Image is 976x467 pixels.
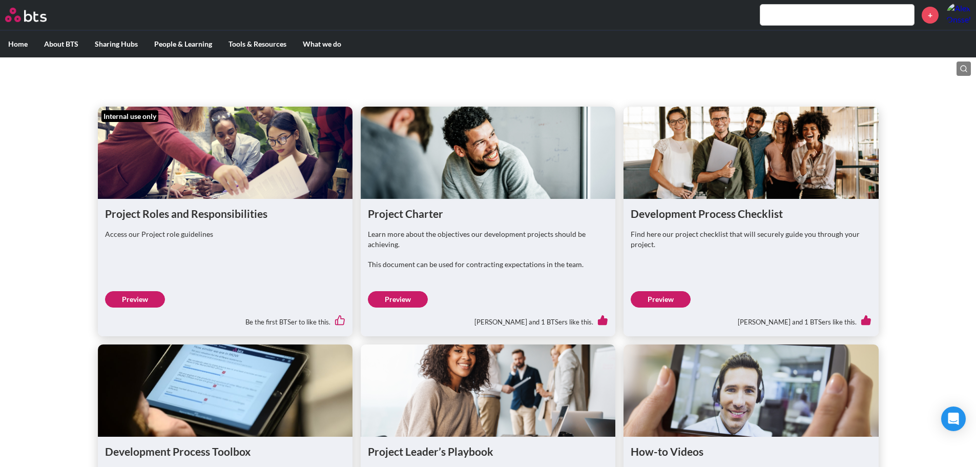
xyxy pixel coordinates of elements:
[922,7,939,24] a: +
[946,3,971,27] a: Profile
[631,308,871,329] div: [PERSON_NAME] and 1 BTSers like this.
[87,31,146,57] label: Sharing Hubs
[101,110,158,123] div: Internal use only
[368,291,428,308] a: Preview
[368,308,608,329] div: [PERSON_NAME] and 1 BTSers like this.
[941,407,966,431] div: Open Intercom Messenger
[5,8,47,22] img: BTS Logo
[5,8,66,22] a: Go home
[631,291,691,308] a: Preview
[631,206,871,221] h1: Development Process Checklist
[368,206,608,221] h1: Project Charter
[220,31,295,57] label: Tools & Resources
[631,444,871,459] h1: How-to Videos
[146,31,220,57] label: People & Learning
[105,291,165,308] a: Preview
[368,259,608,270] p: This document can be used for contracting expectations in the team.
[105,229,345,239] p: Access our Project role guidelines
[368,444,608,459] h1: Project Leader’s Playbook
[36,31,87,57] label: About BTS
[946,3,971,27] img: Alex Onssels
[295,31,349,57] label: What we do
[105,308,345,329] div: Be the first BTSer to like this.
[368,229,608,249] p: Learn more about the objectives our development projects should be achieving.
[631,229,871,249] p: Find here our project checklist that will securely guide you through your project.
[105,444,345,459] h1: Development Process Toolbox
[105,206,345,221] h1: Project Roles and Responsibilities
